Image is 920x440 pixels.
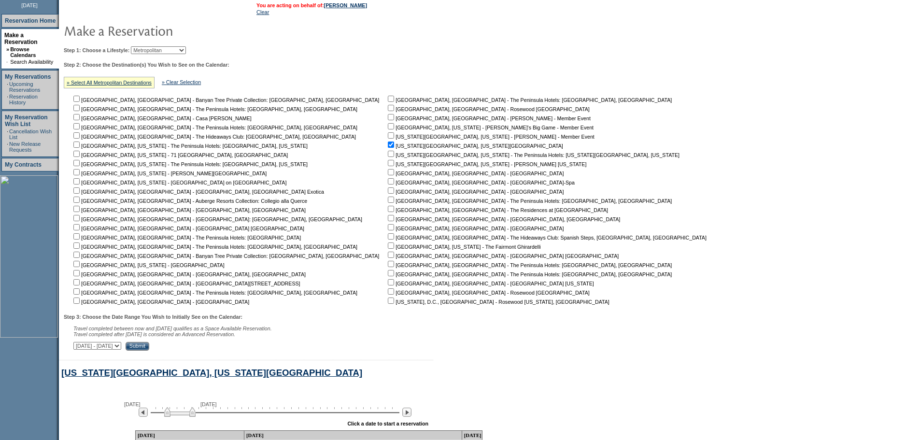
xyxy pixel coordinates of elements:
span: [DATE] [200,401,217,407]
b: Step 1: Choose a Lifestyle: [64,47,129,53]
td: · [7,94,8,105]
a: [US_STATE][GEOGRAPHIC_DATA], [US_STATE][GEOGRAPHIC_DATA] [61,368,362,378]
nobr: [GEOGRAPHIC_DATA], [GEOGRAPHIC_DATA] - Auberge Resorts Collection: Collegio alla Querce [71,198,307,204]
nobr: [GEOGRAPHIC_DATA], [US_STATE] - The Peninsula Hotels: [GEOGRAPHIC_DATA], [US_STATE] [71,143,308,149]
td: · [6,59,9,65]
nobr: [GEOGRAPHIC_DATA], [GEOGRAPHIC_DATA] - [GEOGRAPHIC_DATA] [386,170,564,176]
a: Cancellation Wish List [9,128,52,140]
nobr: [GEOGRAPHIC_DATA], [GEOGRAPHIC_DATA] - Rosewood [GEOGRAPHIC_DATA] [386,106,589,112]
nobr: [US_STATE], D.C., [GEOGRAPHIC_DATA] - Rosewood [US_STATE], [GEOGRAPHIC_DATA] [386,299,609,305]
nobr: [US_STATE][GEOGRAPHIC_DATA], [US_STATE] - The Peninsula Hotels: [US_STATE][GEOGRAPHIC_DATA], [US_... [386,152,679,158]
a: My Reservations [5,73,51,80]
nobr: [GEOGRAPHIC_DATA], [GEOGRAPHIC_DATA] - [GEOGRAPHIC_DATA]-Spa [386,180,575,185]
nobr: [GEOGRAPHIC_DATA], [GEOGRAPHIC_DATA] - The Peninsula Hotels: [GEOGRAPHIC_DATA], [GEOGRAPHIC_DATA] [71,106,357,112]
nobr: [GEOGRAPHIC_DATA], [GEOGRAPHIC_DATA] - [GEOGRAPHIC_DATA] [71,299,249,305]
td: · [7,128,8,140]
nobr: [GEOGRAPHIC_DATA], [GEOGRAPHIC_DATA] - [GEOGRAPHIC_DATA], [GEOGRAPHIC_DATA] [386,216,620,222]
nobr: [GEOGRAPHIC_DATA], [GEOGRAPHIC_DATA] - The Hideaways Club: [GEOGRAPHIC_DATA], [GEOGRAPHIC_DATA] [71,134,356,140]
nobr: [GEOGRAPHIC_DATA], [GEOGRAPHIC_DATA] - [GEOGRAPHIC_DATA], [GEOGRAPHIC_DATA] [71,271,306,277]
img: Previous [139,408,148,417]
nobr: [GEOGRAPHIC_DATA], [GEOGRAPHIC_DATA] - The Peninsula Hotels: [GEOGRAPHIC_DATA], [GEOGRAPHIC_DATA] [386,271,672,277]
input: Submit [126,342,149,351]
nobr: [GEOGRAPHIC_DATA], [GEOGRAPHIC_DATA] - The Hideaways Club: Spanish Steps, [GEOGRAPHIC_DATA], [GEO... [386,235,707,241]
nobr: [GEOGRAPHIC_DATA], [US_STATE] - The Peninsula Hotels: [GEOGRAPHIC_DATA], [US_STATE] [71,161,308,167]
nobr: [US_STATE][GEOGRAPHIC_DATA], [US_STATE] - [PERSON_NAME] - Member Event [386,134,594,140]
nobr: [GEOGRAPHIC_DATA], [GEOGRAPHIC_DATA] - The Peninsula Hotels: [GEOGRAPHIC_DATA], [GEOGRAPHIC_DATA] [386,262,672,268]
a: » Clear Selection [162,79,201,85]
td: [DATE] [244,430,462,440]
nobr: [GEOGRAPHIC_DATA], [GEOGRAPHIC_DATA] - The Peninsula Hotels: [GEOGRAPHIC_DATA] [71,235,301,241]
nobr: [GEOGRAPHIC_DATA], [GEOGRAPHIC_DATA] - [GEOGRAPHIC_DATA][STREET_ADDRESS] [71,281,300,286]
nobr: [GEOGRAPHIC_DATA], [GEOGRAPHIC_DATA] - [GEOGRAPHIC_DATA] [386,189,564,195]
nobr: [GEOGRAPHIC_DATA], [GEOGRAPHIC_DATA] - The Peninsula Hotels: [GEOGRAPHIC_DATA], [GEOGRAPHIC_DATA] [71,290,357,296]
td: [DATE] [462,430,482,440]
td: [DATE] [136,430,244,440]
a: [PERSON_NAME] [324,2,367,8]
nobr: [GEOGRAPHIC_DATA], [GEOGRAPHIC_DATA] - Rosewood [GEOGRAPHIC_DATA] [386,290,589,296]
nobr: [GEOGRAPHIC_DATA], [US_STATE] - [PERSON_NAME]'s Big Game - Member Event [386,125,594,130]
a: Browse Calendars [10,46,36,58]
nobr: [US_STATE][GEOGRAPHIC_DATA], [US_STATE] - [PERSON_NAME] [US_STATE] [386,161,586,167]
nobr: [GEOGRAPHIC_DATA], [GEOGRAPHIC_DATA] - [GEOGRAPHIC_DATA] [US_STATE] [386,281,594,286]
b: » [6,46,9,52]
a: New Release Requests [9,141,41,153]
a: Search Availability [10,59,53,65]
a: My Reservation Wish List [5,114,48,128]
span: Travel completed between now and [DATE] qualifies as a Space Available Reservation. [73,326,272,331]
nobr: [GEOGRAPHIC_DATA], [GEOGRAPHIC_DATA] - [GEOGRAPHIC_DATA] [386,226,564,231]
a: » Select All Metropolitan Destinations [67,80,152,85]
nobr: [GEOGRAPHIC_DATA], [US_STATE] - The Fairmont Ghirardelli [386,244,540,250]
nobr: [GEOGRAPHIC_DATA], [GEOGRAPHIC_DATA] - [GEOGRAPHIC_DATA], [GEOGRAPHIC_DATA] [71,207,306,213]
a: Clear [256,9,269,15]
nobr: [GEOGRAPHIC_DATA], [GEOGRAPHIC_DATA] - [GEOGRAPHIC_DATA] [GEOGRAPHIC_DATA] [386,253,619,259]
nobr: [GEOGRAPHIC_DATA], [GEOGRAPHIC_DATA] - [PERSON_NAME] - Member Event [386,115,591,121]
td: · [7,81,8,93]
img: Next [402,408,411,417]
nobr: [GEOGRAPHIC_DATA], [US_STATE] - 71 [GEOGRAPHIC_DATA], [GEOGRAPHIC_DATA] [71,152,288,158]
nobr: [GEOGRAPHIC_DATA], [GEOGRAPHIC_DATA] - The Peninsula Hotels: [GEOGRAPHIC_DATA], [GEOGRAPHIC_DATA] [71,244,357,250]
b: Step 3: Choose the Date Range You Wish to Initially See on the Calendar: [64,314,242,320]
nobr: [GEOGRAPHIC_DATA], [GEOGRAPHIC_DATA] - [GEOGRAPHIC_DATA], [GEOGRAPHIC_DATA] Exotica [71,189,324,195]
div: Click a date to start a reservation [347,421,428,426]
span: [DATE] [124,401,141,407]
td: · [7,141,8,153]
a: Make a Reservation [4,32,38,45]
b: Step 2: Choose the Destination(s) You Wish to See on the Calendar: [64,62,229,68]
nobr: [GEOGRAPHIC_DATA], [GEOGRAPHIC_DATA] - The Peninsula Hotels: [GEOGRAPHIC_DATA], [GEOGRAPHIC_DATA] [386,97,672,103]
nobr: [GEOGRAPHIC_DATA], [GEOGRAPHIC_DATA] - The Peninsula Hotels: [GEOGRAPHIC_DATA], [GEOGRAPHIC_DATA] [71,125,357,130]
span: You are acting on behalf of: [256,2,367,8]
nobr: Travel completed after [DATE] is considered an Advanced Reservation. [73,331,235,337]
nobr: [GEOGRAPHIC_DATA], [GEOGRAPHIC_DATA] - The Peninsula Hotels: [GEOGRAPHIC_DATA], [GEOGRAPHIC_DATA] [386,198,672,204]
img: pgTtlMakeReservation.gif [64,21,257,40]
a: Upcoming Reservations [9,81,40,93]
a: Reservation Home [5,17,56,24]
nobr: [GEOGRAPHIC_DATA], [GEOGRAPHIC_DATA] - [GEOGRAPHIC_DATA] [GEOGRAPHIC_DATA] [71,226,304,231]
a: My Contracts [5,161,42,168]
nobr: [GEOGRAPHIC_DATA], [US_STATE] - [GEOGRAPHIC_DATA] on [GEOGRAPHIC_DATA] [71,180,286,185]
nobr: [GEOGRAPHIC_DATA], [GEOGRAPHIC_DATA] - Casa [PERSON_NAME] [71,115,252,121]
a: Reservation History [9,94,38,105]
nobr: [GEOGRAPHIC_DATA], [GEOGRAPHIC_DATA] - Banyan Tree Private Collection: [GEOGRAPHIC_DATA], [GEOGRA... [71,97,379,103]
nobr: [GEOGRAPHIC_DATA], [GEOGRAPHIC_DATA] - [GEOGRAPHIC_DATA]: [GEOGRAPHIC_DATA], [GEOGRAPHIC_DATA] [71,216,362,222]
span: [DATE] [21,2,38,8]
nobr: [GEOGRAPHIC_DATA], [GEOGRAPHIC_DATA] - The Residences at [GEOGRAPHIC_DATA] [386,207,608,213]
nobr: [GEOGRAPHIC_DATA], [US_STATE] - [GEOGRAPHIC_DATA] [71,262,225,268]
nobr: [GEOGRAPHIC_DATA], [GEOGRAPHIC_DATA] - Banyan Tree Private Collection: [GEOGRAPHIC_DATA], [GEOGRA... [71,253,379,259]
nobr: [GEOGRAPHIC_DATA], [US_STATE] - [PERSON_NAME][GEOGRAPHIC_DATA] [71,170,267,176]
nobr: [US_STATE][GEOGRAPHIC_DATA], [US_STATE][GEOGRAPHIC_DATA] [386,143,563,149]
